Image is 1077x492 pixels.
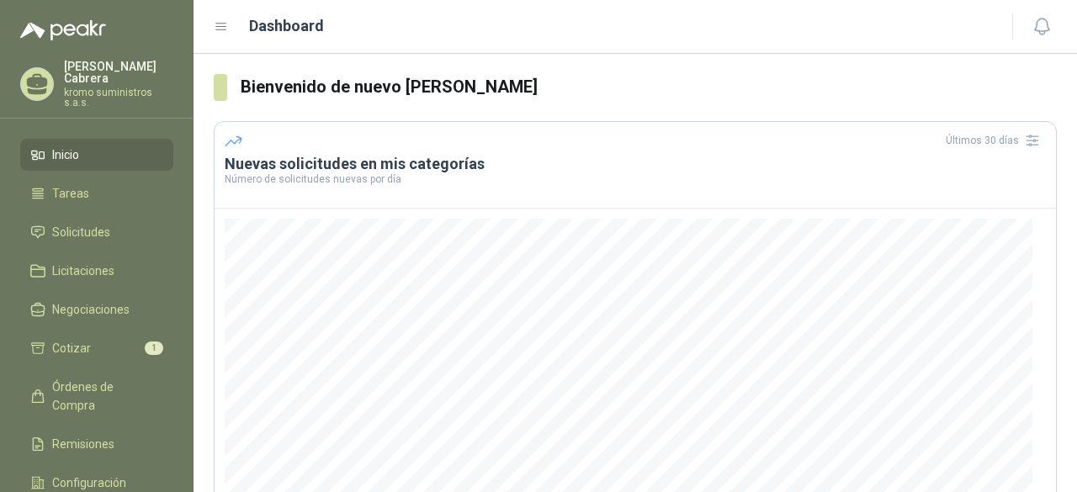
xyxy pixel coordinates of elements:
[20,428,173,460] a: Remisiones
[64,87,173,108] p: kromo suministros s.a.s.
[52,378,157,415] span: Órdenes de Compra
[20,177,173,209] a: Tareas
[145,341,163,355] span: 1
[225,174,1046,184] p: Número de solicitudes nuevas por día
[20,332,173,364] a: Cotizar1
[52,473,126,492] span: Configuración
[52,435,114,453] span: Remisiones
[52,339,91,357] span: Cotizar
[20,255,173,287] a: Licitaciones
[52,145,79,164] span: Inicio
[20,371,173,421] a: Órdenes de Compra
[52,223,110,241] span: Solicitudes
[64,61,173,84] p: [PERSON_NAME] Cabrera
[249,14,324,38] h1: Dashboard
[20,20,106,40] img: Logo peakr
[241,74,1058,100] h3: Bienvenido de nuevo [PERSON_NAME]
[225,154,1046,174] h3: Nuevas solicitudes en mis categorías
[52,262,114,280] span: Licitaciones
[20,216,173,248] a: Solicitudes
[20,139,173,171] a: Inicio
[946,127,1046,154] div: Últimos 30 días
[52,300,130,319] span: Negociaciones
[20,294,173,325] a: Negociaciones
[52,184,89,203] span: Tareas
